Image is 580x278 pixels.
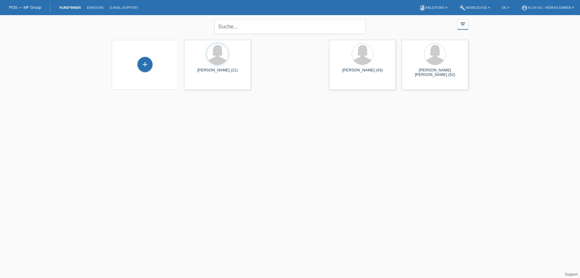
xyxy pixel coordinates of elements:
i: build [459,5,466,11]
a: Support [565,272,578,276]
i: account_circle [521,5,527,11]
div: [PERSON_NAME] (22) [262,68,318,77]
div: [PERSON_NAME] [PERSON_NAME] (52) [407,68,463,77]
i: filter_list [459,21,466,28]
div: [PERSON_NAME] (21) [189,68,246,77]
a: bookAnleitung ▾ [416,6,450,9]
a: POS — MF Group [9,5,41,10]
a: buildWerkzeuge ▾ [456,6,493,9]
i: book [419,5,425,11]
div: [PERSON_NAME] (43) [334,68,391,77]
a: Einkäufe [84,6,107,9]
input: Suche... [214,20,366,34]
a: E-Mail Support [107,6,141,9]
a: DE ▾ [499,6,512,9]
a: Kund*innen [56,6,84,9]
div: Kund*in hinzufügen [138,59,152,70]
a: account_circleXLCH AG - Mömax Emmen ▾ [518,6,577,9]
